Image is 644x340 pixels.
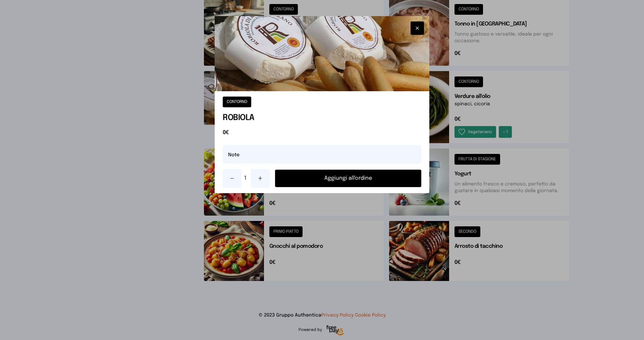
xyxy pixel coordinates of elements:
[223,113,421,123] h1: ROBIOLA
[215,16,429,91] img: ROBIOLA
[223,97,251,107] button: CONTORNO
[244,174,248,182] span: 1
[223,129,421,137] span: 0€
[275,170,421,187] button: Aggiungi all'ordine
